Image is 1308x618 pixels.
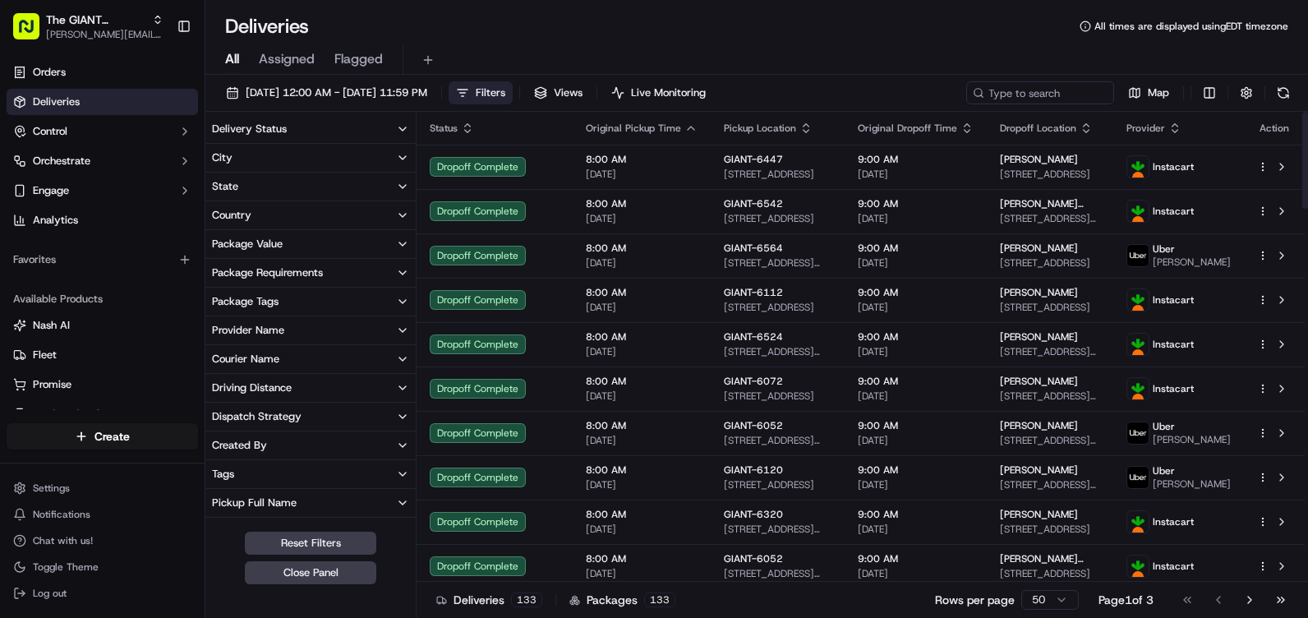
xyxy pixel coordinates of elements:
span: [STREET_ADDRESS][PERSON_NAME] [724,434,831,447]
span: All [225,49,239,69]
span: Instacart [1153,205,1194,218]
button: Refresh [1272,81,1295,104]
span: [DATE] [858,168,974,181]
button: Notifications [7,503,198,526]
span: Uber [1153,242,1175,256]
span: Flagged [334,49,383,69]
div: Pickup Full Name [212,496,297,510]
span: [PERSON_NAME] [1000,242,1078,255]
div: Available Products [7,286,198,312]
span: Instacart [1153,382,1194,395]
button: Tags [205,460,416,488]
button: Driving Distance [205,374,416,402]
span: [DATE] [586,434,698,447]
button: Product Catalog [7,401,198,427]
span: 9:00 AM [858,286,974,299]
span: Provider [1126,122,1165,135]
span: Instacart [1153,560,1194,573]
span: Product Catalog [33,407,112,422]
span: [PERSON_NAME] [1000,419,1078,432]
button: Pickup Business Name [205,518,416,546]
span: [DATE] [586,478,698,491]
input: Got a question? Start typing here... [43,106,296,123]
span: [PERSON_NAME] Race [1000,197,1100,210]
span: GIANT-6052 [724,419,783,432]
span: Log out [33,587,67,600]
span: 9:00 AM [858,508,974,521]
span: [DATE] [586,256,698,270]
span: Pylon [163,279,199,291]
div: 133 [644,593,675,607]
button: Created By [205,431,416,459]
span: Original Dropoff Time [858,122,957,135]
span: [STREET_ADDRESS] [724,301,831,314]
span: [PERSON_NAME] [1000,375,1078,388]
button: State [205,173,416,201]
span: 9:00 AM [858,463,974,477]
button: Dispatch Strategy [205,403,416,431]
span: [DATE] [586,301,698,314]
div: Driving Distance [212,380,292,395]
span: Views [554,85,583,100]
span: [PERSON_NAME] [1153,477,1231,491]
span: [STREET_ADDRESS][PERSON_NAME] [724,345,831,358]
button: Nash AI [7,312,198,339]
div: Created By [212,438,267,453]
a: Fleet [13,348,191,362]
span: [STREET_ADDRESS] [1000,523,1100,536]
div: Page 1 of 3 [1098,592,1154,608]
button: Toggle Theme [7,556,198,579]
div: Deliveries [436,592,542,608]
img: profile_instacart_ahold_partner.png [1127,201,1149,222]
span: 8:00 AM [586,153,698,166]
span: [DATE] [586,567,698,580]
button: Country [205,201,416,229]
button: Reset Filters [245,532,376,555]
a: Powered byPylon [116,278,199,291]
img: profile_instacart_ahold_partner.png [1127,556,1149,577]
span: API Documentation [155,238,264,255]
button: Orchestrate [7,148,198,174]
img: profile_instacart_ahold_partner.png [1127,378,1149,399]
div: Favorites [7,247,198,273]
span: [DATE] [858,523,974,536]
span: [DATE] [586,523,698,536]
a: Promise [13,377,191,392]
span: [STREET_ADDRESS][PERSON_NAME] [724,567,831,580]
span: 8:00 AM [586,197,698,210]
span: Deliveries [33,95,80,109]
span: Analytics [33,213,78,228]
span: GIANT-6120 [724,463,783,477]
span: GIANT-6564 [724,242,783,255]
button: The GIANT Company [46,12,145,28]
button: Control [7,118,198,145]
img: profile_uber_ahold_partner.png [1127,467,1149,488]
span: Dropoff Location [1000,122,1076,135]
div: Courier Name [212,352,279,367]
span: [DATE] [858,478,974,491]
span: Uber [1153,420,1175,433]
span: Status [430,122,458,135]
p: Rows per page [935,592,1015,608]
span: Engage [33,183,69,198]
img: Nash [16,16,49,49]
span: Instacart [1153,293,1194,307]
span: Notifications [33,508,90,521]
button: Settings [7,477,198,500]
p: Welcome 👋 [16,66,299,92]
span: [DATE] [586,345,698,358]
span: 8:00 AM [586,242,698,255]
button: Start new chat [279,162,299,182]
button: Promise [7,371,198,398]
span: [DATE] [586,212,698,225]
a: Analytics [7,207,198,233]
span: [STREET_ADDRESS] [1000,256,1100,270]
span: [DATE] [858,212,974,225]
span: [DATE] [858,256,974,270]
span: 9:00 AM [858,375,974,388]
button: Map [1121,81,1177,104]
span: [DATE] [858,390,974,403]
button: Filters [449,81,513,104]
button: The GIANT Company[PERSON_NAME][EMAIL_ADDRESS][PERSON_NAME][DOMAIN_NAME] [7,7,170,46]
span: Create [94,428,130,445]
